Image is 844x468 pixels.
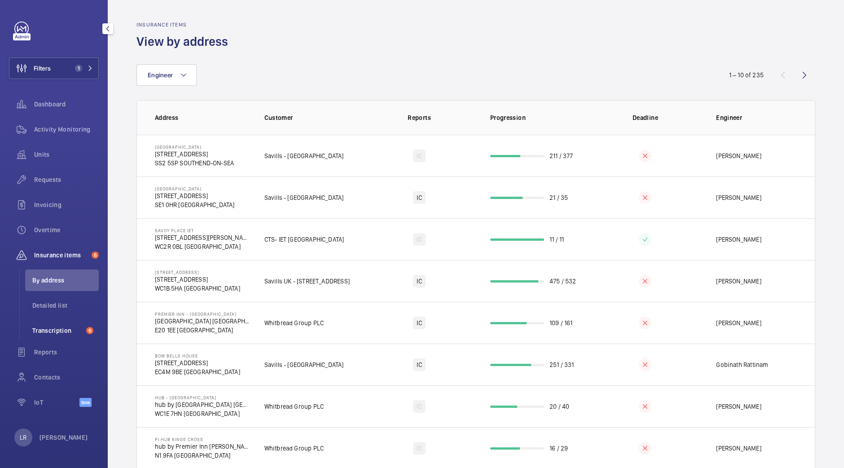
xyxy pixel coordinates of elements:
p: Engineer [716,113,797,122]
div: IC [413,400,425,413]
span: IoT [34,398,79,407]
p: SE1 0HR [GEOGRAPHIC_DATA] [155,200,235,209]
p: 475 / 532 [549,277,576,286]
span: Activity Monitoring [34,125,99,134]
div: IC [413,317,425,329]
p: N1 9FA [GEOGRAPHIC_DATA] [155,451,250,460]
p: Savills UK - [STREET_ADDRESS] [264,277,350,286]
p: EC4M 9BE [GEOGRAPHIC_DATA] [155,367,240,376]
button: Filters1 [9,57,99,79]
p: [PERSON_NAME] [716,193,761,202]
div: IC [413,442,425,455]
h2: Insurance items [136,22,233,28]
p: Whitbread Group PLC [264,444,324,453]
h1: View by address [136,33,233,50]
span: Units [34,150,99,159]
span: Overtime [34,225,99,234]
p: Savills - [GEOGRAPHIC_DATA] [264,151,344,160]
span: Contacts [34,373,99,382]
button: Engineer [136,64,197,86]
p: SS2 5SP SOUTHEND-ON-SEA [155,159,234,168]
span: Filters [34,64,51,73]
div: 1 – 10 of 235 [729,71,764,79]
p: [PERSON_NAME] [716,235,761,244]
p: 211 / 377 [549,151,573,160]
p: PI Hub Kings Cross [155,437,250,442]
p: 21 / 35 [549,193,568,202]
p: Whitbread Group PLC [264,402,324,411]
p: hub by [GEOGRAPHIC_DATA] [GEOGRAPHIC_DATA] [155,400,250,409]
p: [PERSON_NAME] [716,402,761,411]
p: [GEOGRAPHIC_DATA] [155,144,234,150]
p: Savills - [GEOGRAPHIC_DATA] [264,360,344,369]
p: Premier Inn - [GEOGRAPHIC_DATA] [155,311,250,317]
span: Transcription [32,326,83,335]
p: Address [155,113,250,122]
p: [STREET_ADDRESS][PERSON_NAME] [155,233,250,242]
span: Engineer [148,71,173,79]
p: WC2R 0BL [GEOGRAPHIC_DATA] [155,242,250,251]
div: IC [413,191,425,204]
p: [PERSON_NAME] [716,277,761,286]
p: Deadline [595,113,696,122]
span: Dashboard [34,100,99,109]
p: [GEOGRAPHIC_DATA] [GEOGRAPHIC_DATA] [155,317,250,326]
p: [STREET_ADDRESS] [155,150,234,159]
p: 16 / 29 [549,444,568,453]
span: By address [32,276,99,285]
p: E20 1EE [GEOGRAPHIC_DATA] [155,326,250,335]
p: CTS- IET [GEOGRAPHIC_DATA] [264,235,344,244]
p: hub by Premier Inn [PERSON_NAME][GEOGRAPHIC_DATA] [155,442,250,451]
p: Bow Bells House [155,353,240,358]
p: Customer [264,113,363,122]
span: 6 [86,327,93,334]
p: Savoy Place IET [155,228,250,233]
span: Beta [79,398,92,407]
p: [PERSON_NAME] [40,433,88,442]
div: IC [413,275,425,287]
p: [STREET_ADDRESS] [155,358,240,367]
p: [PERSON_NAME] [716,318,761,327]
p: 109 / 161 [549,318,573,327]
span: Detailed list [32,301,99,310]
div: IC [413,358,425,371]
div: IC [413,150,425,162]
p: [STREET_ADDRESS] [155,269,240,275]
span: Reports [34,348,99,357]
p: [STREET_ADDRESS] [155,191,235,200]
p: Whitbread Group PLC [264,318,324,327]
span: Requests [34,175,99,184]
span: 6 [92,252,99,259]
span: Invoicing [34,200,99,209]
p: [GEOGRAPHIC_DATA] [155,186,235,191]
p: 251 / 331 [549,360,574,369]
p: WC1E 7HN [GEOGRAPHIC_DATA] [155,409,250,418]
p: LR [20,433,26,442]
div: IC [413,233,425,246]
p: Progression [490,113,589,122]
p: Reports [369,113,470,122]
p: 20 / 40 [549,402,569,411]
p: Gobinath Rattinam [716,360,768,369]
p: Hub - [GEOGRAPHIC_DATA] [155,395,250,400]
p: [PERSON_NAME] [716,444,761,453]
p: 11 / 11 [549,235,564,244]
p: [STREET_ADDRESS] [155,275,240,284]
span: 1 [75,65,82,72]
p: WC1B 5HA [GEOGRAPHIC_DATA] [155,284,240,293]
p: Savills - [GEOGRAPHIC_DATA] [264,193,344,202]
span: Insurance items [34,251,88,260]
p: [PERSON_NAME] [716,151,761,160]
